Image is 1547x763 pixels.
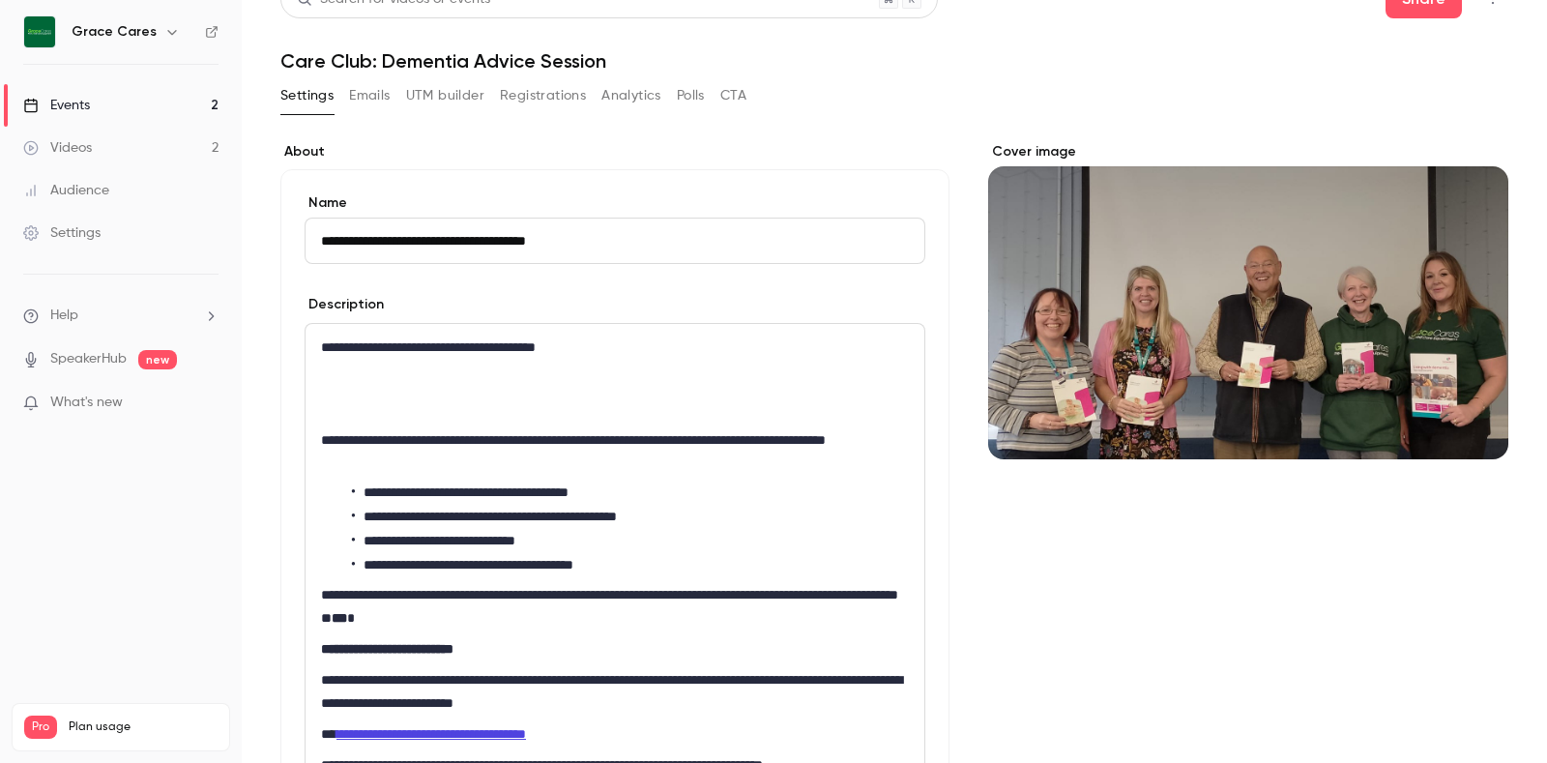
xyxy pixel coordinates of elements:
div: Videos [23,138,92,158]
button: Registrations [500,80,586,111]
label: Description [305,295,384,314]
section: Cover image [988,142,1508,459]
img: Grace Cares [24,16,55,47]
iframe: Noticeable Trigger [195,395,219,412]
label: Cover image [988,142,1508,161]
li: help-dropdown-opener [23,306,219,326]
div: Audience [23,181,109,200]
button: CTA [720,80,746,111]
button: Emails [349,80,390,111]
h6: Grace Cares [72,22,157,42]
span: Plan usage [69,719,218,735]
label: About [280,142,949,161]
span: Help [50,306,78,326]
button: Polls [677,80,705,111]
button: UTM builder [406,80,484,111]
label: Name [305,193,925,213]
h1: Care Club: Dementia Advice Session [280,49,1508,73]
span: What's new [50,393,123,413]
a: SpeakerHub [50,349,127,369]
button: Settings [280,80,334,111]
div: Events [23,96,90,115]
div: Settings [23,223,101,243]
button: Analytics [601,80,661,111]
span: new [138,350,177,369]
span: Pro [24,716,57,739]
